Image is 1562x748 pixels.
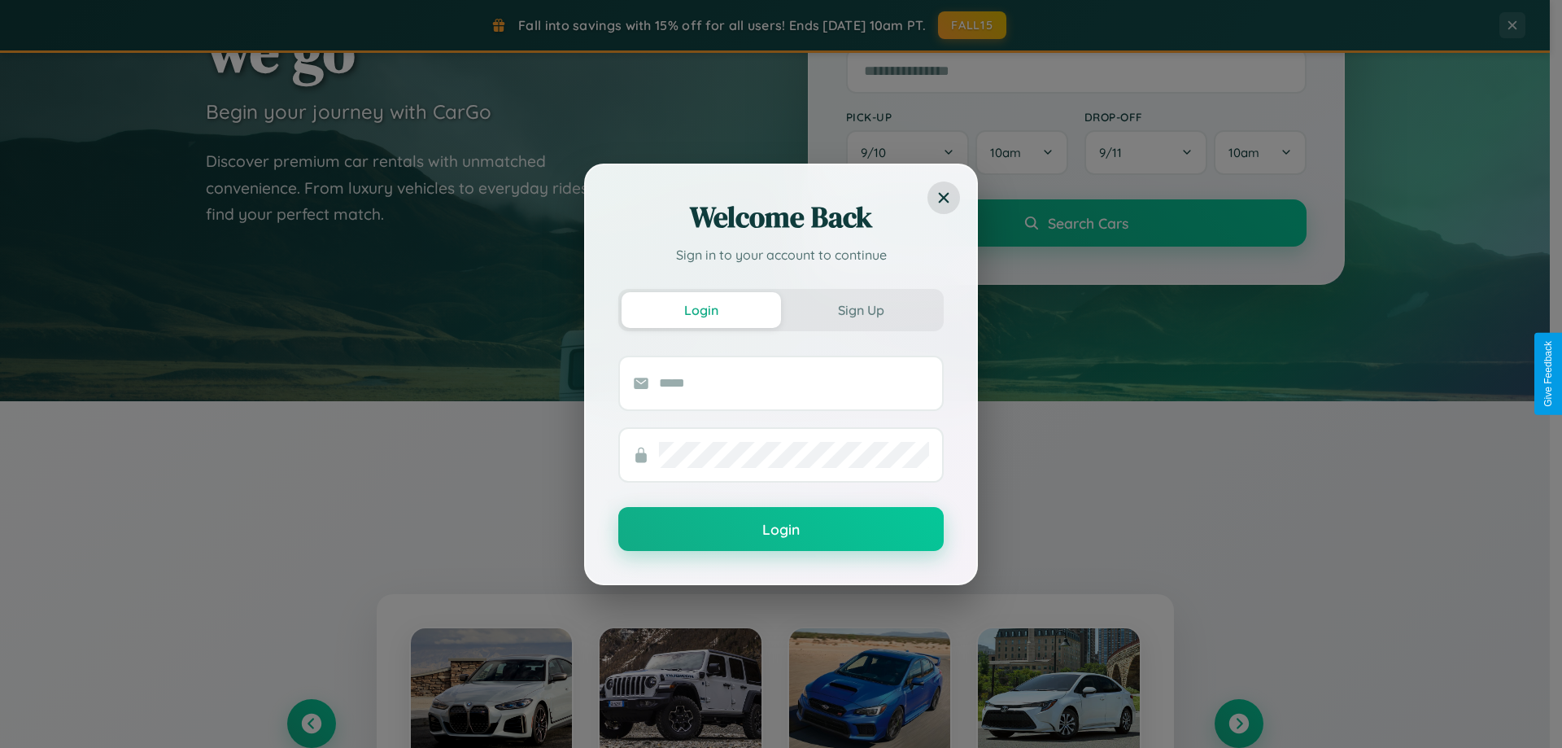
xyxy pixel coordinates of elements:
[618,507,944,551] button: Login
[1542,341,1554,407] div: Give Feedback
[618,198,944,237] h2: Welcome Back
[622,292,781,328] button: Login
[781,292,940,328] button: Sign Up
[618,245,944,265] p: Sign in to your account to continue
